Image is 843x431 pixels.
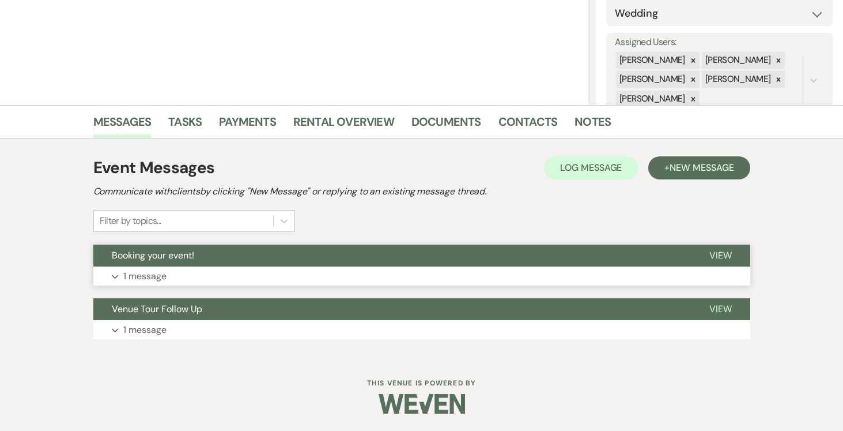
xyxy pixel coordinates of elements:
button: Venue Tour Follow Up [93,298,691,320]
div: Filter by topics... [100,214,161,228]
button: 1 message [93,267,750,286]
a: Payments [219,113,276,138]
span: Venue Tour Follow Up [112,303,202,315]
h1: Event Messages [93,156,215,180]
img: Weven Logo [379,384,465,424]
span: Booking your event! [112,249,194,261]
button: 1 message [93,320,750,340]
button: +New Message [648,156,750,179]
button: View [691,298,750,320]
div: [PERSON_NAME] [702,71,773,88]
button: Log Message [544,156,638,179]
span: View [709,249,732,261]
a: Contacts [498,113,558,138]
div: [PERSON_NAME] [616,52,687,69]
a: Messages [93,113,152,138]
a: Notes [574,113,611,138]
p: 1 message [123,269,167,284]
span: View [709,303,732,315]
a: Tasks [168,113,202,138]
span: Log Message [560,162,622,174]
span: New Message [670,162,734,174]
div: [PERSON_NAME] [616,71,687,88]
button: Booking your event! [93,245,691,267]
a: Documents [411,113,481,138]
a: Rental Overview [293,113,394,138]
div: [PERSON_NAME] [702,52,773,69]
label: Assigned Users: [615,34,824,51]
p: 1 message [123,323,167,338]
button: View [691,245,750,267]
div: [PERSON_NAME] [616,91,687,107]
h2: Communicate with clients by clicking "New Message" or replying to an existing message thread. [93,185,750,198]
